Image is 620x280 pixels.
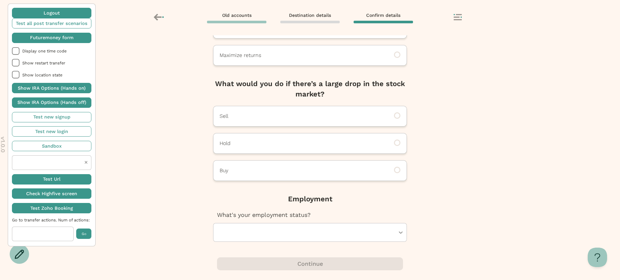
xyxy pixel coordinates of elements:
[220,51,383,59] p: Maximize returns
[222,12,252,18] span: Old accounts
[22,61,91,65] span: Show restart transfer
[12,218,91,222] span: Go to transfer actions. Num of actions:
[12,97,91,108] button: Show IRA Options (Hands off)
[588,248,607,267] iframe: Help Scout Beacon - Open
[220,112,383,120] p: Sell
[12,203,91,213] button: Test Zoho Booking
[12,47,91,55] li: Display one time code
[12,83,91,93] button: Show IRA Options (Hands on)
[12,71,91,79] li: Show location state
[12,59,91,67] li: Show restart transfer
[217,211,311,218] span: What's your employment status?
[366,12,400,18] span: Confirm details
[12,18,91,28] button: Test all post transfer scenarios
[12,126,91,137] button: Test new login
[12,174,91,185] button: Test Url
[12,8,91,18] button: Logout
[12,141,91,151] button: Sandbox
[213,194,407,204] p: Employment
[220,167,383,174] p: Buy
[213,79,407,99] p: What would you do if there’s a large drop in the stock market?
[12,188,91,199] button: Check Highfive screen
[220,140,383,147] p: Hold
[22,73,91,77] span: Show location state
[12,33,91,43] button: Futuremoney form
[76,229,91,239] button: Go
[12,112,91,122] button: Test new signup
[22,49,91,53] span: Display one time code
[289,12,331,18] span: Destination details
